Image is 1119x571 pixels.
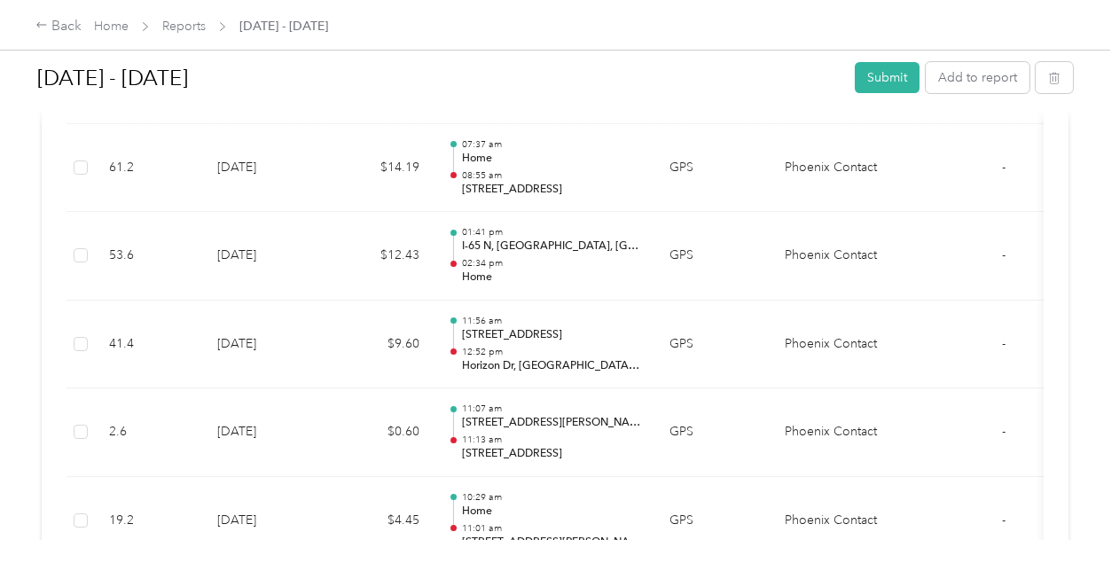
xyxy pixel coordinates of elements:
td: $14.19 [327,124,434,213]
td: $0.60 [327,388,434,477]
td: Phoenix Contact [771,212,904,301]
div: Back [35,16,82,37]
td: 61.2 [95,124,203,213]
td: [DATE] [203,301,327,389]
td: GPS [655,477,771,566]
span: - [1002,247,1006,262]
td: [DATE] [203,124,327,213]
a: Home [94,19,129,34]
span: [DATE] - [DATE] [239,17,328,35]
p: [STREET_ADDRESS][PERSON_NAME] [462,535,641,551]
td: Phoenix Contact [771,124,904,213]
p: [STREET_ADDRESS][PERSON_NAME] [462,415,641,431]
span: - [1002,160,1006,175]
p: [STREET_ADDRESS] [462,182,641,198]
p: Home [462,151,641,167]
button: Submit [855,62,919,93]
p: Home [462,270,641,285]
td: [DATE] [203,477,327,566]
td: GPS [655,301,771,389]
p: 02:34 pm [462,257,641,270]
span: - [1002,336,1006,351]
td: $4.45 [327,477,434,566]
td: 41.4 [95,301,203,389]
p: 11:07 am [462,403,641,415]
td: 2.6 [95,388,203,477]
td: 53.6 [95,212,203,301]
iframe: Everlance-gr Chat Button Frame [1020,472,1119,571]
td: GPS [655,388,771,477]
td: 19.2 [95,477,203,566]
td: $12.43 [327,212,434,301]
p: 07:37 am [462,138,641,151]
p: I-65 N, [GEOGRAPHIC_DATA], [GEOGRAPHIC_DATA] [462,239,641,254]
p: [STREET_ADDRESS] [462,327,641,343]
td: $9.60 [327,301,434,389]
td: Phoenix Contact [771,388,904,477]
td: Phoenix Contact [771,301,904,389]
td: [DATE] [203,388,327,477]
p: 11:01 am [462,522,641,535]
p: 10:29 am [462,491,641,504]
h1: Aug 1 - 31, 2025 [37,57,842,99]
td: GPS [655,212,771,301]
p: 11:56 am [462,315,641,327]
p: Home [462,504,641,520]
button: Add to report [926,62,1029,93]
a: Reports [162,19,206,34]
td: Phoenix Contact [771,477,904,566]
p: [STREET_ADDRESS] [462,446,641,462]
span: - [1002,512,1006,528]
p: Horizon Dr, [GEOGRAPHIC_DATA], [GEOGRAPHIC_DATA] [462,358,641,374]
p: 11:13 am [462,434,641,446]
td: [DATE] [203,212,327,301]
span: - [1002,424,1006,439]
p: 01:41 pm [462,226,641,239]
td: GPS [655,124,771,213]
p: 12:52 pm [462,346,641,358]
p: 08:55 am [462,169,641,182]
